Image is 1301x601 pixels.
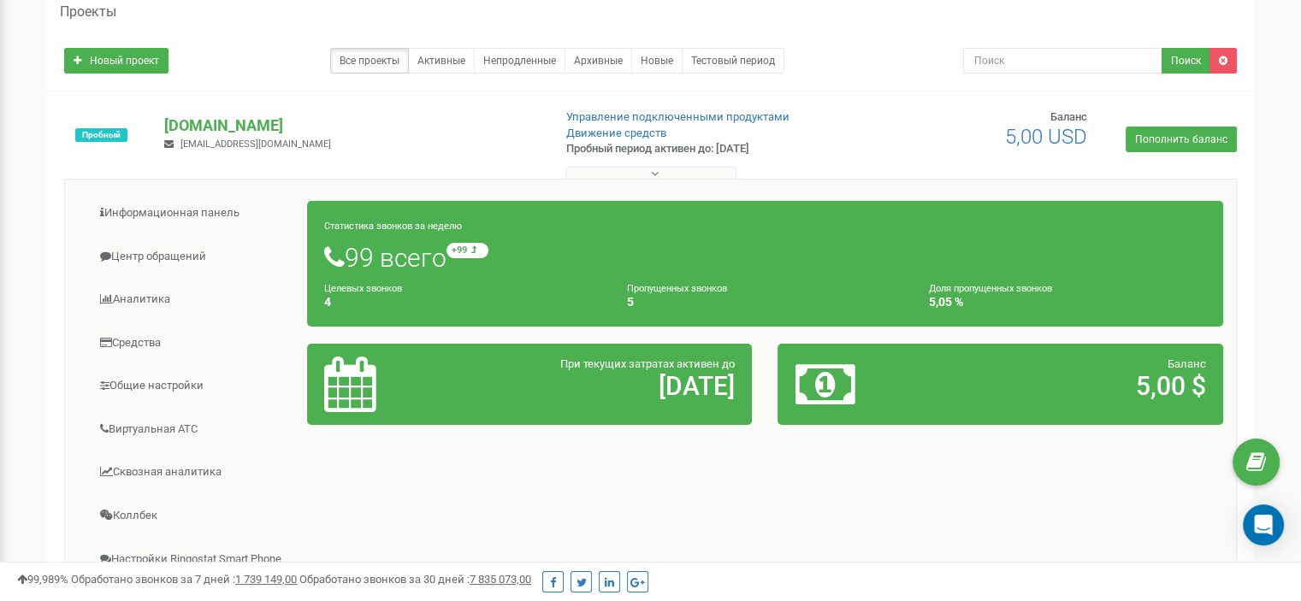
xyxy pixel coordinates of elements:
span: Пробный [75,128,127,142]
a: Непродленные [474,48,565,74]
a: Пополнить баланс [1126,127,1237,152]
span: [EMAIL_ADDRESS][DOMAIN_NAME] [180,138,331,150]
span: 99,989% [17,573,68,586]
u: 7 835 073,00 [470,573,531,586]
small: +99 [446,243,488,258]
a: Общие настройки [78,365,308,407]
a: Аналитика [78,279,308,321]
a: Активные [408,48,475,74]
a: Новый проект [64,48,169,74]
small: Статистика звонков за неделю [324,221,462,232]
span: Обработано звонков за 7 дней : [71,573,297,586]
a: Сквозная аналитика [78,451,308,493]
h4: 5 [627,296,904,309]
button: Поиск [1162,48,1210,74]
a: Управление подключенными продуктами [566,110,789,123]
span: 5,00 USD [1005,125,1087,149]
a: Средства [78,322,308,364]
h4: 4 [324,296,601,309]
input: Поиск [963,48,1162,74]
a: Виртуальная АТС [78,409,308,451]
u: 1 739 149,00 [235,573,297,586]
span: Баланс [1168,357,1206,370]
p: Пробный период активен до: [DATE] [566,141,840,157]
small: Пропущенных звонков [627,283,727,294]
h5: Проекты [60,4,116,20]
small: Доля пропущенных звонков [929,283,1052,294]
h1: 99 всего [324,243,1206,272]
a: Все проекты [330,48,409,74]
span: Обработано звонков за 30 дней : [299,573,531,586]
a: Центр обращений [78,236,308,278]
h4: 5,05 % [929,296,1206,309]
a: Архивные [565,48,632,74]
span: При текущих затратах активен до [560,357,735,370]
a: Настройки Ringostat Smart Phone [78,539,308,580]
a: Коллбек [78,495,308,537]
h2: 5,00 $ [941,372,1206,400]
div: Open Intercom Messenger [1243,504,1284,545]
a: Тестовый период [682,48,784,74]
a: Информационная панель [78,192,308,234]
a: Новые [631,48,683,74]
a: Движение средств [566,127,666,139]
small: Целевых звонков [324,283,402,294]
h2: [DATE] [470,372,735,400]
span: Баланс [1050,110,1087,123]
p: [DOMAIN_NAME] [164,115,538,137]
